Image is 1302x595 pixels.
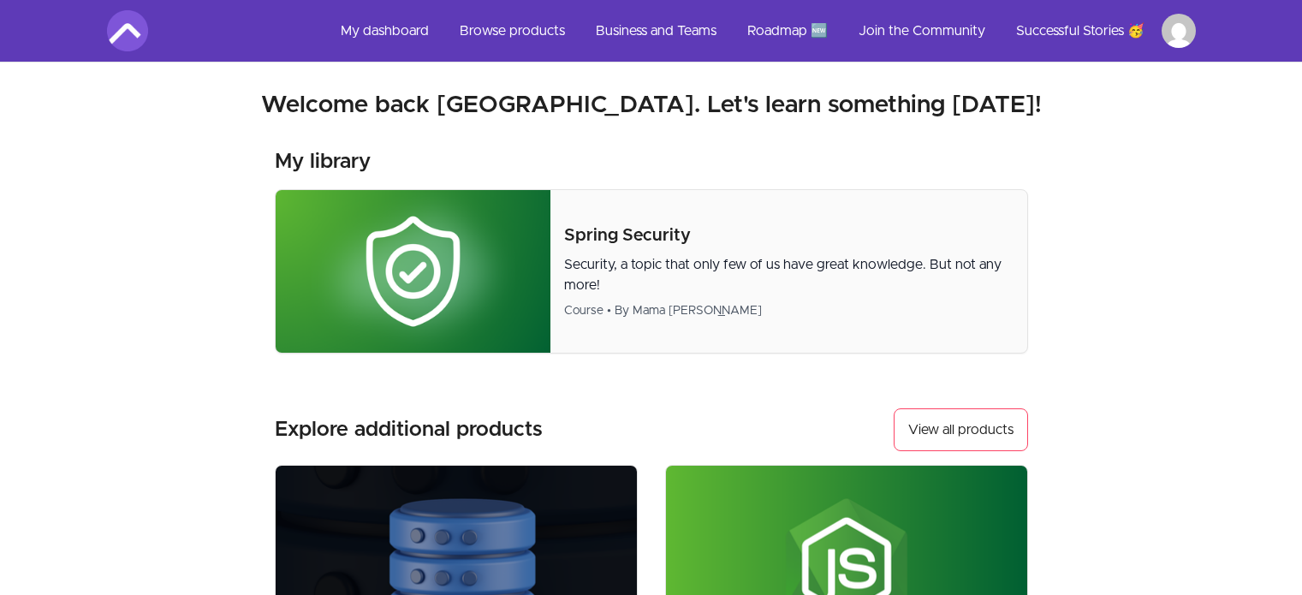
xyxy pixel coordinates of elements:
img: Amigoscode logo [107,10,148,51]
a: Join the Community [845,10,999,51]
a: Product image for Spring SecuritySpring SecuritySecurity, a topic that only few of us have great ... [275,189,1028,354]
a: Roadmap 🆕 [734,10,841,51]
a: View all products [894,408,1028,451]
p: Spring Security [564,223,1014,247]
h3: My library [275,148,371,176]
img: Product image for Spring Security [276,190,550,353]
h3: Explore additional products [275,416,543,443]
a: Business and Teams [582,10,730,51]
a: Browse products [446,10,579,51]
h2: Welcome back [GEOGRAPHIC_DATA]. Let's learn something [DATE]! [107,90,1196,121]
nav: Main [327,10,1196,51]
img: Profile image for Haifa Chagwey [1162,14,1196,48]
a: Successful Stories 🥳 [1002,10,1158,51]
p: Security, a topic that only few of us have great knowledge. But not any more! [564,254,1014,295]
div: Course • By Mama [PERSON_NAME] [564,302,1014,319]
a: My dashboard [327,10,443,51]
